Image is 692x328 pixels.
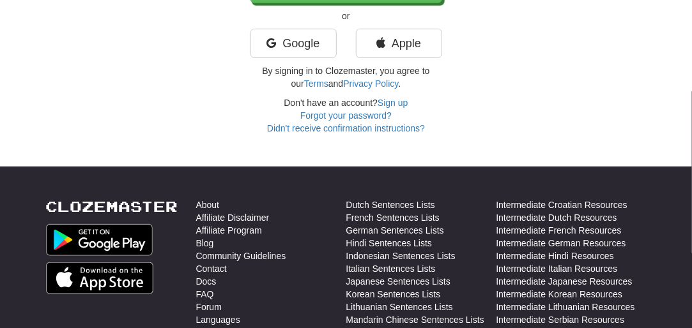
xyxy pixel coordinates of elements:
a: Forgot your password? [300,110,392,121]
p: or [250,10,442,22]
a: Dutch Sentences Lists [346,198,435,211]
a: Clozemaster [46,198,178,214]
a: Japanese Sentences Lists [346,275,450,288]
a: Indonesian Sentences Lists [346,250,456,262]
a: Hindi Sentences Lists [346,237,433,250]
a: German Sentences Lists [346,224,444,237]
a: Affiliate Program [196,224,262,237]
a: Intermediate Dutch Resources [496,211,617,224]
a: FAQ [196,288,214,301]
a: Community Guidelines [196,250,286,262]
a: Intermediate Croatian Resources [496,198,627,211]
a: Languages [196,313,240,326]
p: By signing in to Clozemaster, you agree to our and . [250,64,442,90]
a: Didn't receive confirmation instructions? [267,123,425,133]
a: Italian Sentences Lists [346,262,436,275]
a: Intermediate Italian Resources [496,262,618,275]
a: Intermediate Serbian Resources [496,313,625,326]
a: Privacy Policy [343,78,398,89]
img: Get it on Google Play [46,224,153,256]
a: Intermediate Lithuanian Resources [496,301,635,313]
a: Intermediate French Resources [496,224,622,237]
a: Lithuanian Sentences Lists [346,301,453,313]
a: Intermediate Hindi Resources [496,250,614,262]
a: Affiliate Disclaimer [196,211,270,224]
a: French Sentences Lists [346,211,440,224]
a: Mandarin Chinese Sentences Lists [346,313,484,326]
a: Google [250,29,337,58]
div: Don't have an account? [250,96,442,135]
a: Blog [196,237,214,250]
img: Get it on App Store [46,262,154,294]
a: Contact [196,262,227,275]
a: Apple [356,29,442,58]
a: Korean Sentences Lists [346,288,441,301]
a: Docs [196,275,217,288]
a: Forum [196,301,222,313]
a: Sign up [378,98,408,108]
a: Intermediate Japanese Resources [496,275,633,288]
a: About [196,198,220,211]
a: Intermediate Korean Resources [496,288,623,301]
a: Terms [304,78,328,89]
a: Intermediate German Resources [496,237,626,250]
